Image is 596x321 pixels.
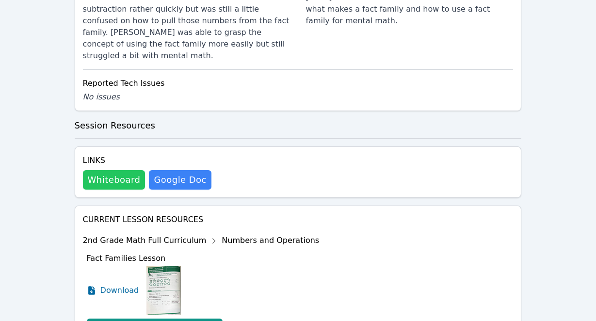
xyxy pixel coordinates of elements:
[83,170,145,190] button: Whiteboard
[83,233,426,249] div: 2nd Grade Math Full Curriculum Numbers and Operations
[87,266,139,315] a: Download
[149,170,211,190] a: Google Doc
[83,78,514,89] div: Reported Tech Issues
[87,254,166,263] span: Fact Families Lesson
[83,155,211,166] h4: Links
[75,119,522,132] h3: Session Resources
[83,92,120,101] span: No issues
[83,214,514,225] h4: Current Lesson Resources
[100,285,139,296] span: Download
[146,266,181,315] img: Fact Families Lesson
